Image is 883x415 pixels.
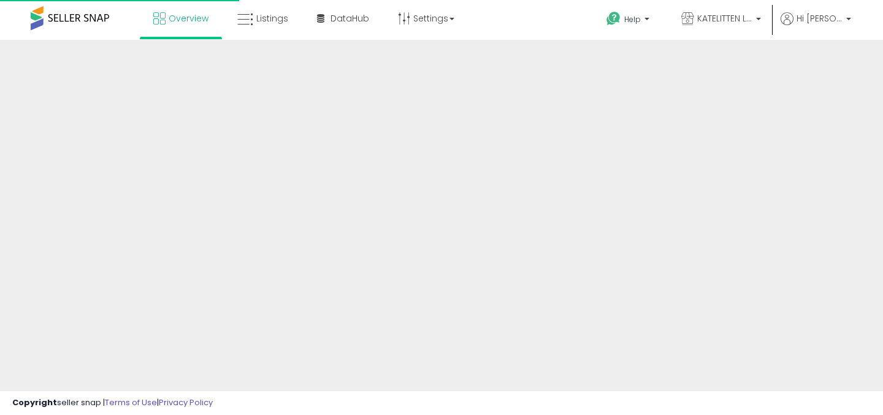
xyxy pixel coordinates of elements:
strong: Copyright [12,397,57,408]
span: Help [624,14,641,25]
span: Hi [PERSON_NAME] [797,12,843,25]
a: Hi [PERSON_NAME] [781,12,851,40]
a: Terms of Use [105,397,157,408]
span: Overview [169,12,208,25]
a: Privacy Policy [159,397,213,408]
span: Listings [256,12,288,25]
span: DataHub [331,12,369,25]
span: KATELITTEN LLC [697,12,752,25]
i: Get Help [606,11,621,26]
a: Help [597,2,662,40]
div: seller snap | | [12,397,213,409]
